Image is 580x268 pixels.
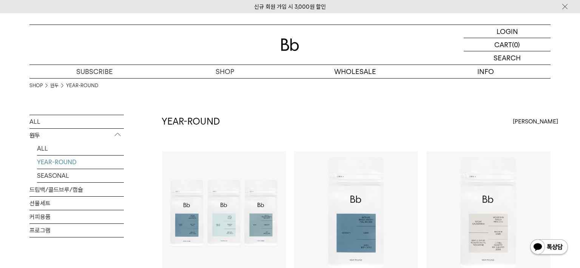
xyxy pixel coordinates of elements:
a: 드립백/콜드브루/캡슐 [29,183,124,196]
p: 원두 [29,129,124,142]
img: 카카오톡 채널 1:1 채팅 버튼 [529,239,569,257]
a: 프로그램 [29,224,124,237]
a: 신규 회원 가입 시 3,000원 할인 [254,3,326,10]
a: 커피용품 [29,210,124,223]
a: YEAR-ROUND [66,82,98,89]
a: 선물세트 [29,197,124,210]
a: LOGIN [464,25,551,38]
a: SHOP [29,82,43,89]
img: 로고 [281,39,299,51]
p: LOGIN [497,25,518,38]
a: ALL [37,142,124,155]
a: CART (0) [464,38,551,51]
p: CART [494,38,512,51]
span: [PERSON_NAME] [513,117,558,126]
p: INFO [420,65,551,78]
a: SUBSCRIBE [29,65,160,78]
a: SHOP [160,65,290,78]
a: 원두 [50,82,59,89]
p: (0) [512,38,520,51]
p: WHOLESALE [290,65,420,78]
a: ALL [29,115,124,128]
a: YEAR-ROUND [37,156,124,169]
h2: YEAR-ROUND [162,115,220,128]
a: SEASONAL [37,169,124,182]
p: SEARCH [494,51,521,65]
